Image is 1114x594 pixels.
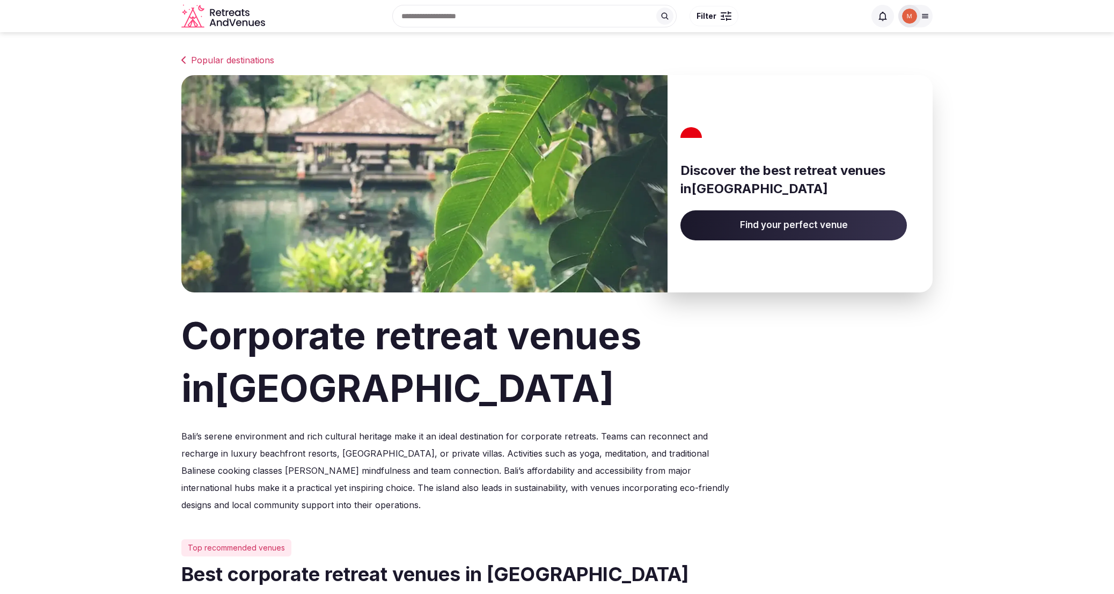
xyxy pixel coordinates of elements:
[181,4,267,28] a: Visit the homepage
[902,9,917,24] img: Mark Fromson
[181,310,933,415] h1: Corporate retreat venues in [GEOGRAPHIC_DATA]
[181,561,933,588] h2: Best corporate retreat venues in [GEOGRAPHIC_DATA]
[677,127,706,149] img: Indonesia's flag
[181,539,291,556] div: Top recommended venues
[680,162,907,197] h3: Discover the best retreat venues in [GEOGRAPHIC_DATA]
[680,210,907,240] a: Find your perfect venue
[690,6,738,26] button: Filter
[181,428,731,514] p: Bali’s serene environment and rich cultural heritage make it an ideal destination for corporate r...
[181,4,267,28] svg: Retreats and Venues company logo
[181,54,933,67] a: Popular destinations
[181,75,668,292] img: Banner image for Indonesia representative of the country
[697,11,716,21] span: Filter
